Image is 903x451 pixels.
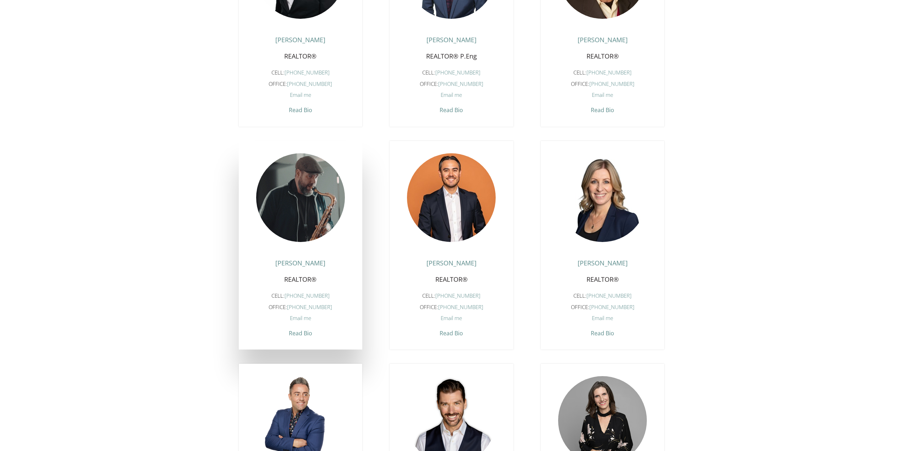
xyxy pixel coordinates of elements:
[422,69,435,76] span: Cell:
[591,326,614,337] span: Read Bio
[244,260,357,270] h4: [PERSON_NAME]
[435,292,480,299] a: [PHONE_NUMBER]
[244,50,357,65] h5: REALTOR®
[289,103,312,114] span: Read Bio
[395,274,508,288] h5: REALTOR®
[587,292,632,299] a: [PHONE_NUMBER]
[546,260,659,270] h4: [PERSON_NAME]
[591,103,614,114] span: Read Bio
[271,69,285,76] span: Cell:
[244,37,357,47] h4: [PERSON_NAME]
[592,91,613,98] span: Email me
[287,303,332,310] a: [PHONE_NUMBER]
[546,274,659,288] h5: REALTOR®
[546,37,659,47] h4: [PERSON_NAME]
[271,292,285,299] span: Cell:
[438,80,483,87] a: [PHONE_NUMBER]
[395,260,508,270] h4: [PERSON_NAME]
[289,326,312,337] span: Read Bio
[269,80,287,87] span: Office:
[290,314,311,321] span: Email me
[571,80,589,87] span: Office:
[420,303,438,310] span: Office:
[285,69,330,76] a: [PHONE_NUMBER]
[573,69,587,76] span: Cell:
[571,303,589,310] span: Office:
[589,303,634,310] a: [PHONE_NUMBER]
[546,50,659,65] h5: REALTOR®
[441,314,462,321] span: Email me
[269,303,287,310] span: Office:
[420,80,438,87] span: Office:
[395,37,508,47] h4: [PERSON_NAME]
[285,292,330,299] a: [PHONE_NUMBER]
[290,91,311,98] span: Email me
[587,69,632,76] a: [PHONE_NUMBER]
[435,69,480,76] a: [PHONE_NUMBER]
[287,80,332,87] a: [PHONE_NUMBER]
[440,326,463,337] span: Read Bio
[589,80,634,87] a: [PHONE_NUMBER]
[422,292,435,299] span: Cell:
[441,91,462,98] span: Email me
[573,292,587,299] span: Cell:
[440,103,463,114] span: Read Bio
[244,274,357,288] h5: REALTOR®
[438,303,483,310] a: [PHONE_NUMBER]
[592,314,613,321] span: Email me
[395,50,508,65] h5: REALTOR® P.Eng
